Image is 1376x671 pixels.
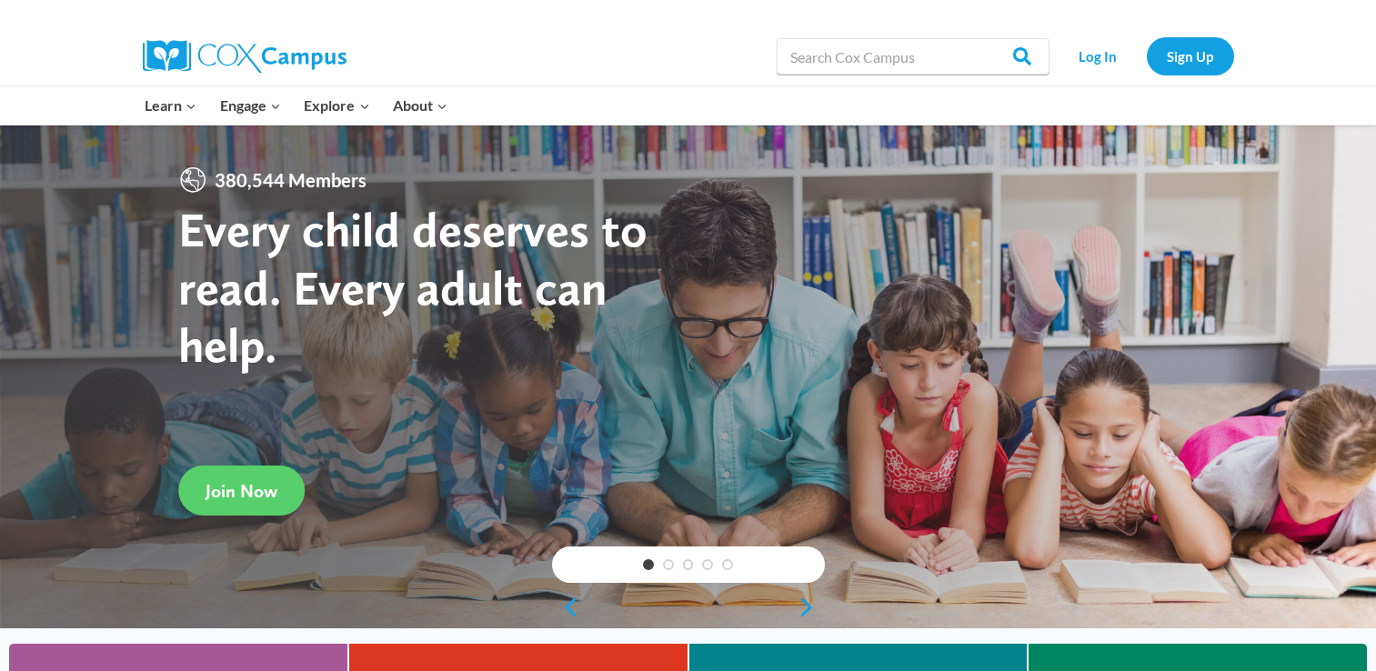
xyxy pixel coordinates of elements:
a: 1 [643,559,654,570]
a: Sign Up [1147,37,1234,75]
span: Explore [304,94,369,117]
a: Join Now [178,466,305,516]
a: 3 [683,559,694,570]
span: Join Now [206,480,277,502]
strong: Every child deserves to read. Every adult can help. [178,200,648,374]
a: previous [552,596,579,618]
a: 5 [722,559,733,570]
span: Learn [145,94,196,117]
a: Log In [1059,37,1138,75]
nav: Primary Navigation [134,86,459,125]
nav: Secondary Navigation [1059,37,1234,75]
span: About [393,94,447,117]
span: Engage [220,94,281,117]
a: next [798,596,825,618]
div: content slider buttons [552,589,825,626]
a: 4 [702,559,713,570]
span: 380,544 Members [207,165,374,195]
a: 2 [663,559,674,570]
img: Cox Campus [143,40,347,73]
input: Search Cox Campus [777,38,1050,75]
